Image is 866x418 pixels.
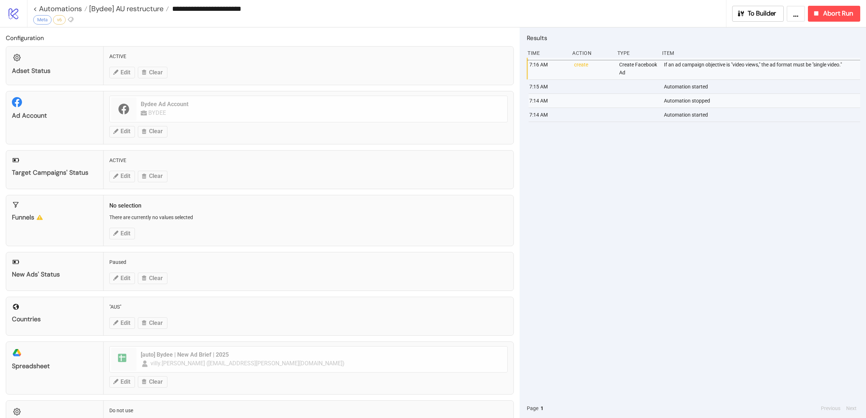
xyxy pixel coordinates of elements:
[663,80,862,93] div: Automation started
[787,6,805,22] button: ...
[6,33,514,43] h2: Configuration
[808,6,860,22] button: Abort Run
[527,33,860,43] h2: Results
[663,94,862,108] div: Automation stopped
[87,4,163,13] span: [Bydee] AU restructure
[732,6,784,22] button: To Builder
[617,46,656,60] div: Type
[33,15,52,25] div: Meta
[844,404,859,412] button: Next
[538,404,546,412] button: 1
[663,58,862,79] div: If an ad campaign objective is "video views," the ad format must be "single video."
[529,80,568,93] div: 7:15 AM
[87,5,169,12] a: [Bydee] AU restructure
[572,46,611,60] div: Action
[573,58,613,79] div: create
[527,404,538,412] span: Page
[748,9,777,18] span: To Builder
[823,9,853,18] span: Abort Run
[529,108,568,122] div: 7:14 AM
[819,404,843,412] button: Previous
[663,108,862,122] div: Automation started
[529,94,568,108] div: 7:14 AM
[618,58,658,79] div: Create Facebook Ad
[661,46,860,60] div: Item
[53,15,66,25] div: v6
[527,46,567,60] div: Time
[33,5,87,12] a: < Automations
[529,58,568,79] div: 7:16 AM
